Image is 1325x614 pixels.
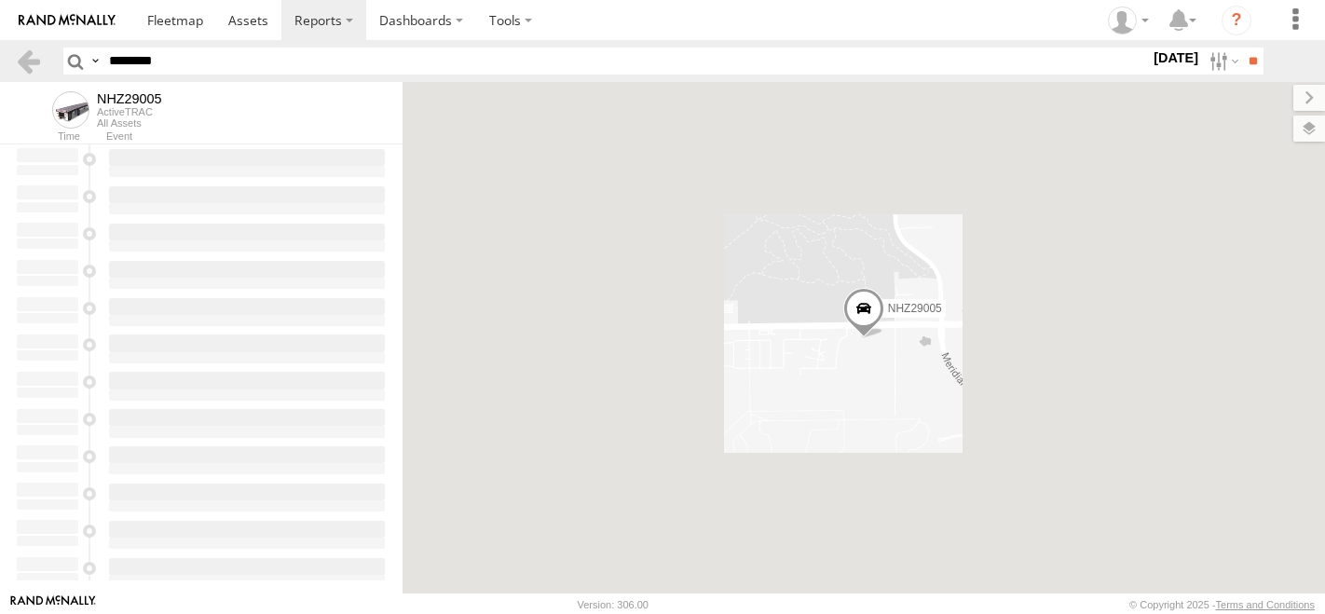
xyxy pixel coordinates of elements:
label: Search Filter Options [1202,48,1242,75]
div: © Copyright 2025 - [1129,599,1315,610]
i: ? [1222,6,1251,35]
div: ActiveTRAC [97,106,162,117]
a: Back to previous Page [15,48,42,75]
div: Event [106,132,403,142]
div: Zulema McIntosch [1101,7,1155,34]
a: Visit our Website [10,595,96,614]
div: All Assets [97,117,162,129]
div: Version: 306.00 [578,599,649,610]
span: NHZ29005 [888,301,942,314]
label: [DATE] [1150,48,1202,68]
img: rand-logo.svg [19,14,116,27]
label: Search Query [88,48,102,75]
div: NHZ29005 - View Asset History [97,91,162,106]
a: Terms and Conditions [1216,599,1315,610]
div: Time [15,132,80,142]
